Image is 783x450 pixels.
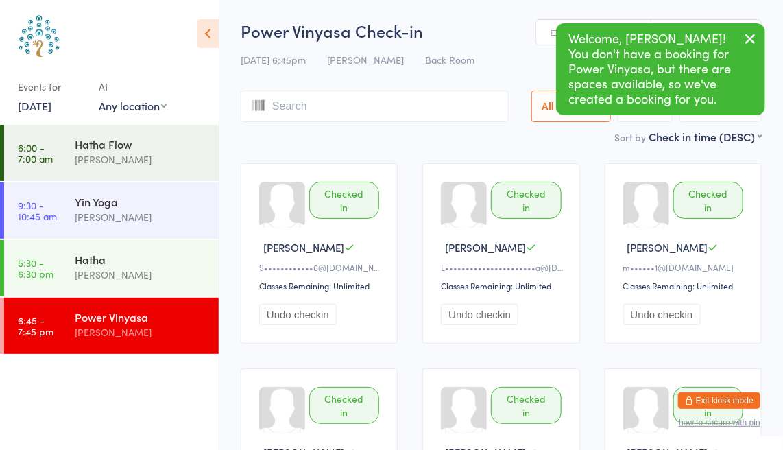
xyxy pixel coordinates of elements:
div: Check in time (DESC) [649,129,762,144]
div: Yin Yoga [75,194,207,209]
div: Checked in [309,387,379,424]
span: [PERSON_NAME] [327,53,404,67]
div: [PERSON_NAME] [75,267,207,283]
button: how to secure with pin [679,418,760,427]
input: Search [241,91,509,122]
img: Australian School of Meditation & Yoga [14,10,65,62]
a: 9:30 -10:45 amYin Yoga[PERSON_NAME] [4,182,219,239]
div: Welcome, [PERSON_NAME]! You don't have a booking for Power Vinyasa, but there are spaces availabl... [556,23,765,115]
div: Hatha [75,252,207,267]
div: Any location [99,98,167,113]
button: All Bookings [531,91,611,122]
span: [DATE] 6:45pm [241,53,306,67]
button: Undo checkin [259,304,337,325]
a: 5:30 -6:30 pmHatha[PERSON_NAME] [4,240,219,296]
span: [PERSON_NAME] [445,240,526,254]
div: Checked in [673,182,743,219]
div: [PERSON_NAME] [75,209,207,225]
a: 6:00 -7:00 amHatha Flow[PERSON_NAME] [4,125,219,181]
a: [DATE] [18,98,51,113]
div: [PERSON_NAME] [75,324,207,340]
time: 6:00 - 7:00 am [18,142,53,164]
div: L••••••••••••••••••••••a@[DOMAIN_NAME] [441,261,565,273]
div: [PERSON_NAME] [75,152,207,167]
div: At [99,75,167,98]
div: Checked in [491,182,561,219]
button: Undo checkin [441,304,518,325]
label: Sort by [614,130,646,144]
a: 6:45 -7:45 pmPower Vinyasa[PERSON_NAME] [4,298,219,354]
div: Classes Remaining: Unlimited [441,280,565,292]
div: Checked in [673,387,743,424]
div: Checked in [491,387,561,424]
div: Hatha Flow [75,137,207,152]
span: [PERSON_NAME] [627,240,708,254]
div: Classes Remaining: Unlimited [259,280,383,292]
time: 9:30 - 10:45 am [18,200,57,222]
span: [PERSON_NAME] [263,240,344,254]
div: m••••••1@[DOMAIN_NAME] [623,261,747,273]
time: 6:45 - 7:45 pm [18,315,53,337]
h2: Power Vinyasa Check-in [241,19,762,42]
div: Events for [18,75,85,98]
time: 5:30 - 6:30 pm [18,257,53,279]
div: Power Vinyasa [75,309,207,324]
span: Back Room [425,53,474,67]
div: S••••••••••••6@[DOMAIN_NAME] [259,261,383,273]
div: Classes Remaining: Unlimited [623,280,747,292]
button: Exit kiosk mode [678,392,760,409]
div: Checked in [309,182,379,219]
button: Undo checkin [623,304,701,325]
